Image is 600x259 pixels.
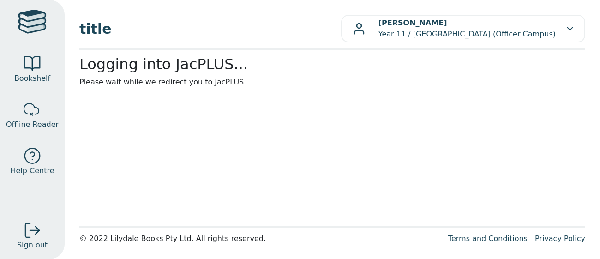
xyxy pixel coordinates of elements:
[341,15,585,42] button: [PERSON_NAME]Year 11 / [GEOGRAPHIC_DATA] (Officer Campus)
[14,73,50,84] span: Bookshelf
[17,240,48,251] span: Sign out
[79,18,341,39] span: title
[448,234,528,243] a: Terms and Conditions
[79,233,441,244] div: © 2022 Lilydale Books Pty Ltd. All rights reserved.
[79,77,585,88] p: Please wait while we redirect you to JacPLUS
[10,165,54,176] span: Help Centre
[378,18,556,40] p: Year 11 / [GEOGRAPHIC_DATA] (Officer Campus)
[79,55,585,73] h2: Logging into JacPLUS...
[535,234,585,243] a: Privacy Policy
[378,18,447,27] b: [PERSON_NAME]
[6,119,59,130] span: Offline Reader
